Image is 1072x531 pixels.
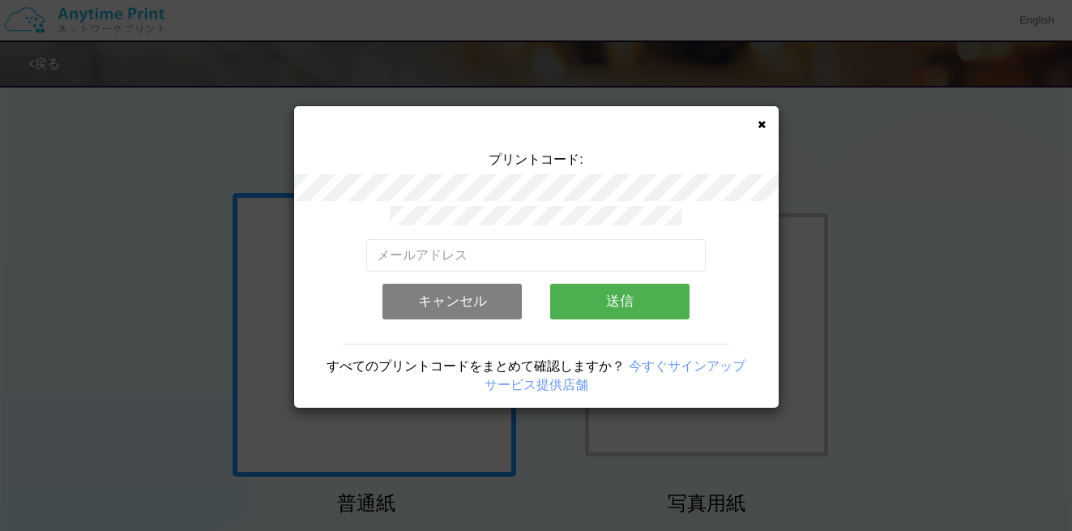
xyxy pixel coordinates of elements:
span: プリントコード: [489,152,583,166]
a: 今すぐサインアップ [629,359,745,373]
input: メールアドレス [366,239,706,272]
button: キャンセル [382,284,522,319]
span: すべてのプリントコードをまとめて確認しますか？ [327,359,625,373]
button: 送信 [550,284,690,319]
a: サービス提供店舗 [485,378,588,392]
